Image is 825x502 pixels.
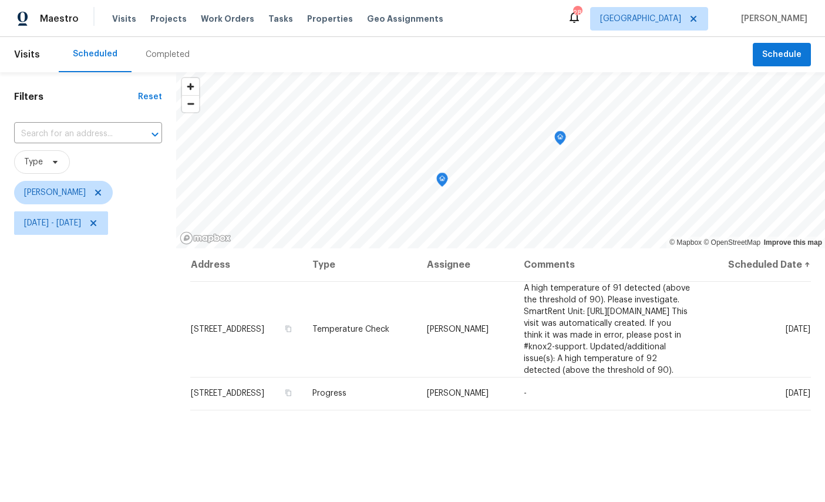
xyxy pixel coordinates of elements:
h1: Filters [14,91,138,103]
span: A high temperature of 91 detected (above the threshold of 90). Please investigate. SmartRent Unit... [524,284,690,375]
span: - [524,389,527,397]
a: Mapbox homepage [180,231,231,245]
button: Zoom out [182,95,199,112]
span: Progress [312,389,346,397]
span: [STREET_ADDRESS] [191,325,264,333]
span: Geo Assignments [367,13,443,25]
span: Properties [307,13,353,25]
span: [DATE] [786,389,810,397]
span: Temperature Check [312,325,389,333]
a: OpenStreetMap [703,238,760,247]
span: [DATE] [786,325,810,333]
span: Visits [14,42,40,68]
div: Scheduled [73,48,117,60]
div: Map marker [554,131,566,149]
span: Maestro [40,13,79,25]
span: [PERSON_NAME] [427,325,489,333]
div: 28 [573,7,581,19]
span: [PERSON_NAME] [427,389,489,397]
button: Schedule [753,43,811,67]
span: Zoom out [182,96,199,112]
a: Mapbox [669,238,702,247]
span: [DATE] - [DATE] [24,217,81,229]
th: Address [190,248,303,281]
div: Reset [138,91,162,103]
th: Assignee [417,248,514,281]
div: Completed [146,49,190,60]
div: Map marker [436,173,448,191]
th: Type [303,248,417,281]
span: Type [24,156,43,168]
button: Zoom in [182,78,199,95]
input: Search for an address... [14,125,129,143]
span: [PERSON_NAME] [24,187,86,198]
span: Projects [150,13,187,25]
button: Copy Address [283,324,294,334]
th: Comments [514,248,701,281]
span: Schedule [762,48,802,62]
th: Scheduled Date ↑ [701,248,811,281]
button: Open [147,126,163,143]
span: Tasks [268,15,293,23]
span: [GEOGRAPHIC_DATA] [600,13,681,25]
span: Visits [112,13,136,25]
button: Copy Address [283,388,294,398]
span: [STREET_ADDRESS] [191,389,264,397]
span: [PERSON_NAME] [736,13,807,25]
span: Work Orders [201,13,254,25]
a: Improve this map [764,238,822,247]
